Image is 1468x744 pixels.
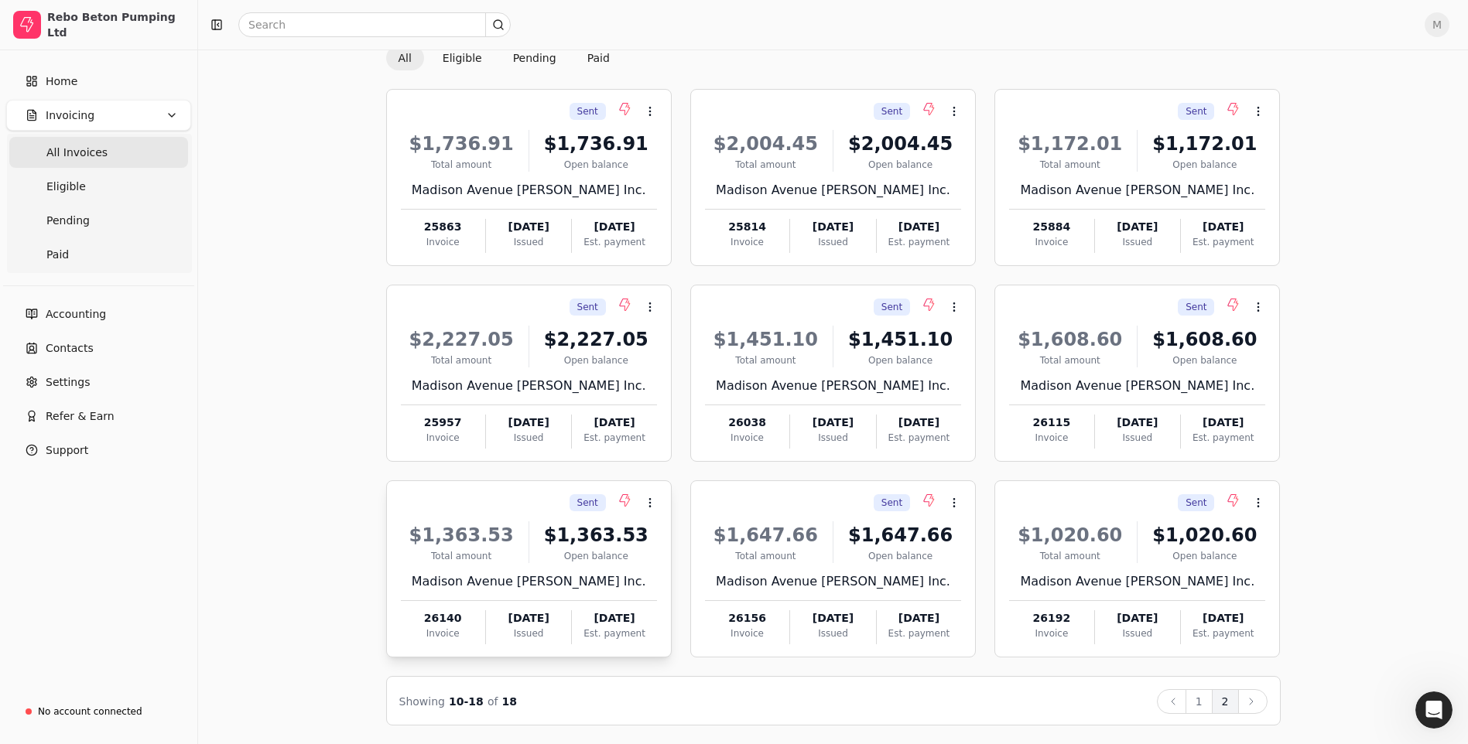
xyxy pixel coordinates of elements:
div: Open balance [1144,158,1265,172]
div: 26038 [705,415,789,431]
a: Eligible [9,171,188,202]
div: 26156 [705,610,789,626]
div: Open balance [536,353,657,367]
div: $1,363.53 [536,521,657,549]
div: Invoice [401,431,485,445]
a: Paid [9,239,188,270]
div: Rebo Beton Pumping Ltd [47,9,184,40]
div: [DATE] [572,415,656,431]
button: Pending [501,46,569,70]
a: Home [6,66,191,97]
div: Issued [790,626,875,640]
div: Invoice [1009,235,1093,249]
div: 25814 [705,219,789,235]
div: Total amount [705,549,826,563]
button: Refer & Earn [6,401,191,432]
span: Sent [881,300,902,314]
div: Est. payment [1181,431,1265,445]
div: Issued [486,431,571,445]
a: Contacts [6,333,191,363]
div: Madison Avenue [PERSON_NAME] Inc. [401,181,657,200]
div: [DATE] [1095,219,1180,235]
div: Total amount [1009,353,1131,367]
div: Invoice [705,626,789,640]
div: [DATE] [790,610,875,626]
div: [DATE] [572,219,656,235]
div: [DATE] [572,610,656,626]
a: All Invoices [9,137,188,168]
div: Est. payment [877,235,961,249]
div: Open balance [536,549,657,563]
div: Issued [486,235,571,249]
div: 25863 [401,219,485,235]
div: Issued [1095,431,1180,445]
span: Pending [46,213,90,229]
button: 1 [1186,689,1213,714]
span: Eligible [46,179,86,195]
div: 26192 [1009,610,1093,626]
span: Support [46,442,88,459]
span: Sent [577,300,598,314]
div: $1,736.91 [401,130,522,158]
span: Settings [46,374,90,391]
div: [DATE] [1181,610,1265,626]
span: Sent [577,104,598,118]
div: Issued [790,431,875,445]
span: Home [46,73,77,90]
div: $1,020.60 [1144,521,1265,549]
div: Total amount [1009,158,1131,172]
div: Total amount [705,158,826,172]
span: Sent [577,496,598,510]
div: Total amount [401,549,522,563]
div: Open balance [840,549,961,563]
span: Sent [1186,104,1206,118]
div: Madison Avenue [PERSON_NAME] Inc. [1009,181,1265,200]
div: Issued [1095,235,1180,249]
div: Madison Avenue [PERSON_NAME] Inc. [1009,572,1265,591]
a: Settings [6,367,191,398]
div: [DATE] [486,415,571,431]
a: No account connected [6,698,191,725]
div: Total amount [705,353,826,367]
button: Paid [575,46,622,70]
div: Open balance [1144,549,1265,563]
div: Madison Avenue [PERSON_NAME] Inc. [401,377,657,395]
div: [DATE] [1181,219,1265,235]
span: Showing [399,695,445,708]
div: $1,647.66 [705,521,826,549]
span: Accounting [46,306,106,323]
div: $1,363.53 [401,521,522,549]
div: 25884 [1009,219,1093,235]
div: Invoice [705,431,789,445]
div: $2,004.45 [840,130,961,158]
div: [DATE] [877,610,961,626]
div: [DATE] [877,219,961,235]
div: [DATE] [790,219,875,235]
div: [DATE] [877,415,961,431]
div: Invoice [1009,431,1093,445]
div: [DATE] [486,219,571,235]
div: 25957 [401,415,485,431]
div: Total amount [401,353,522,367]
span: 18 [502,695,517,708]
div: Est. payment [572,235,656,249]
div: [DATE] [1095,415,1180,431]
button: Support [6,435,191,466]
div: Open balance [536,158,657,172]
div: $1,172.01 [1144,130,1265,158]
div: [DATE] [1095,610,1180,626]
span: Invoicing [46,108,94,124]
div: $1,020.60 [1009,521,1131,549]
div: $1,172.01 [1009,130,1131,158]
div: Invoice [705,235,789,249]
div: Madison Avenue [PERSON_NAME] Inc. [705,377,961,395]
button: Eligible [430,46,494,70]
span: Sent [881,496,902,510]
div: Total amount [1009,549,1131,563]
div: [DATE] [1181,415,1265,431]
span: Sent [1186,496,1206,510]
div: $1,608.60 [1009,326,1131,353]
div: Madison Avenue [PERSON_NAME] Inc. [1009,377,1265,395]
a: Accounting [6,299,191,329]
iframe: Intercom live chat [1415,691,1453,729]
